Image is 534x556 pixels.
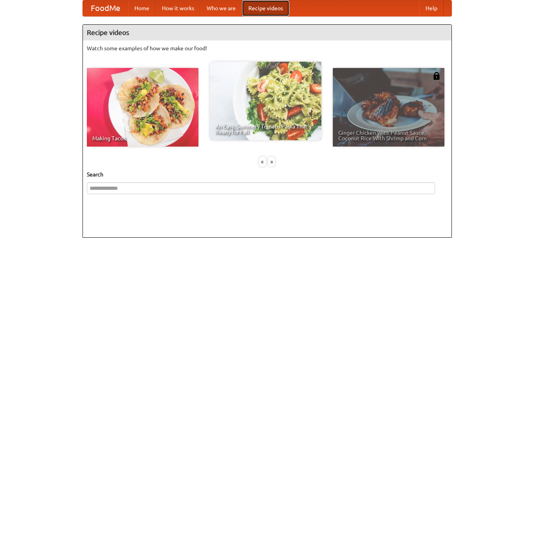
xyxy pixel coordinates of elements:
a: How it works [156,0,200,16]
a: Making Tacos [87,68,198,147]
span: Making Tacos [92,136,193,141]
a: FoodMe [83,0,128,16]
p: Watch some examples of how we make our food! [87,44,448,52]
div: » [268,157,275,167]
a: An Easy, Summery Tomato Pasta That's Ready for Fall [210,62,321,140]
a: Recipe videos [242,0,289,16]
a: Who we are [200,0,242,16]
span: An Easy, Summery Tomato Pasta That's Ready for Fall [215,124,316,135]
a: Help [419,0,444,16]
h4: Recipe videos [83,25,451,40]
a: Home [128,0,156,16]
img: 483408.png [433,72,440,80]
div: « [259,157,266,167]
h5: Search [87,171,448,178]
